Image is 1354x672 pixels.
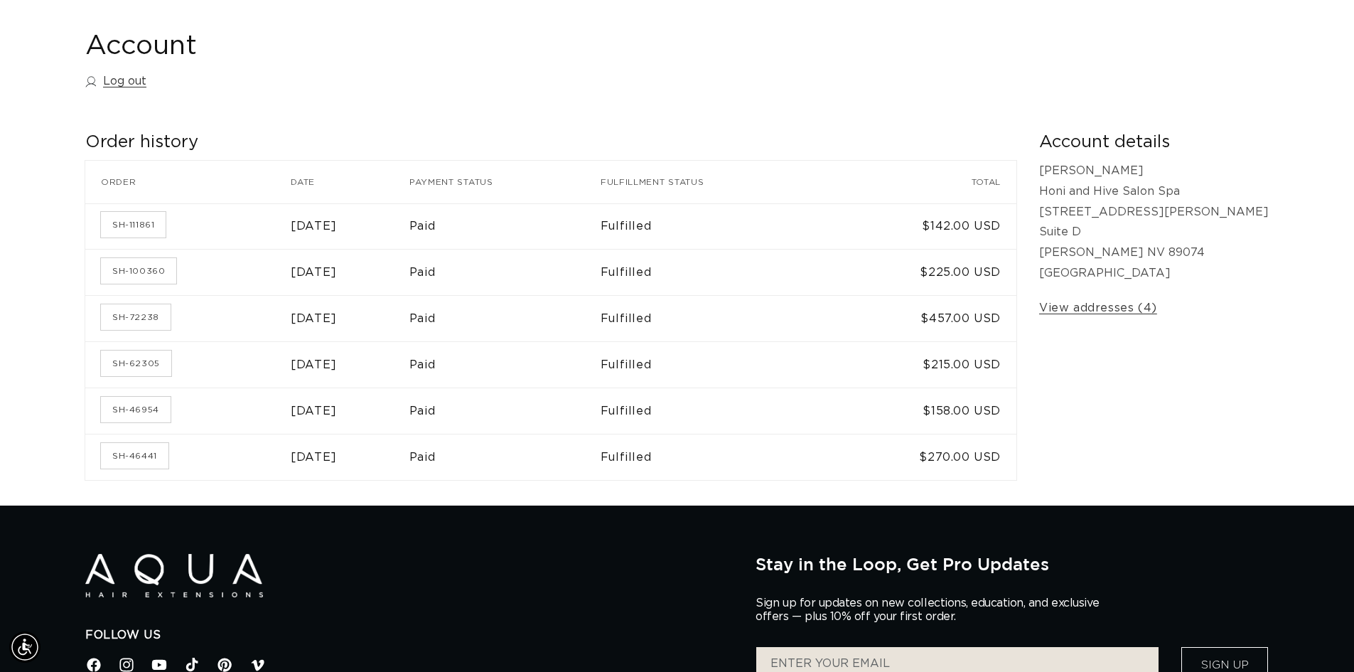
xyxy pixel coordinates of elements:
[1283,604,1354,672] iframe: Chat Widget
[409,161,601,203] th: Payment status
[409,388,601,434] td: Paid
[291,313,337,324] time: [DATE]
[601,249,829,295] td: Fulfilled
[101,212,166,238] a: Order number SH-111861
[85,628,734,643] h2: Follow Us
[101,351,171,376] a: Order number SH-62305
[409,434,601,480] td: Paid
[601,341,829,388] td: Fulfilled
[1039,132,1269,154] h2: Account details
[291,161,409,203] th: Date
[291,220,337,232] time: [DATE]
[601,388,829,434] td: Fulfilled
[85,161,291,203] th: Order
[9,631,41,663] div: Accessibility Menu
[85,71,146,92] a: Log out
[101,304,171,330] a: Order number SH-72238
[756,554,1269,574] h2: Stay in the Loop, Get Pro Updates
[291,267,337,278] time: [DATE]
[409,341,601,388] td: Paid
[291,359,337,370] time: [DATE]
[829,203,1016,250] td: $142.00 USD
[101,258,176,284] a: Order number SH-100360
[85,132,1016,154] h2: Order history
[409,203,601,250] td: Paid
[409,295,601,341] td: Paid
[601,295,829,341] td: Fulfilled
[101,397,171,422] a: Order number SH-46954
[829,388,1016,434] td: $158.00 USD
[829,434,1016,480] td: $270.00 USD
[829,249,1016,295] td: $225.00 USD
[291,405,337,417] time: [DATE]
[101,443,168,469] a: Order number SH-46441
[1039,161,1269,284] p: [PERSON_NAME] Honi and Hive Salon Spa [STREET_ADDRESS][PERSON_NAME] Suite D [PERSON_NAME] NV 8907...
[85,554,263,597] img: Aqua Hair Extensions
[829,161,1016,203] th: Total
[601,161,829,203] th: Fulfillment status
[829,295,1016,341] td: $457.00 USD
[1039,298,1157,319] a: View addresses (4)
[85,29,1269,64] h1: Account
[601,203,829,250] td: Fulfilled
[829,341,1016,388] td: $215.00 USD
[756,597,1111,624] p: Sign up for updates on new collections, education, and exclusive offers — plus 10% off your first...
[409,249,601,295] td: Paid
[601,434,829,480] td: Fulfilled
[291,452,337,463] time: [DATE]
